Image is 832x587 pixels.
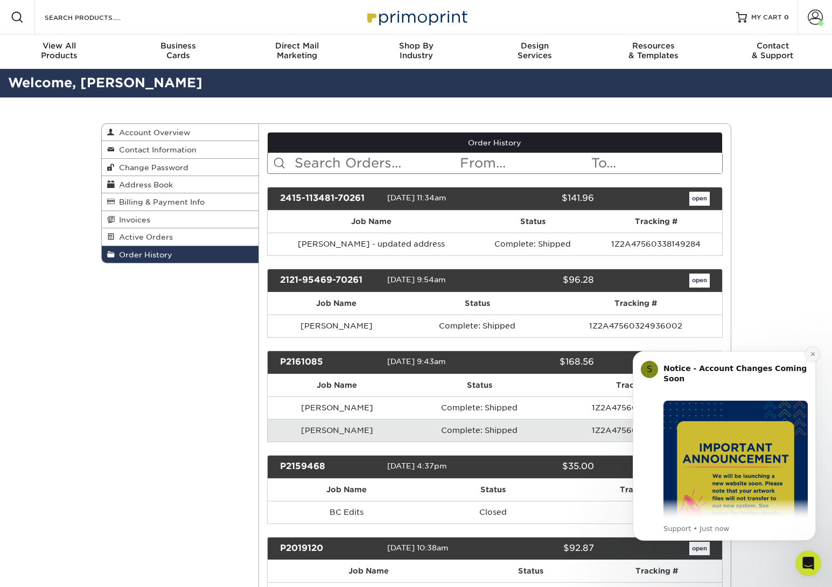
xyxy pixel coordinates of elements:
span: Shop By [356,41,476,51]
a: open [689,192,710,206]
td: 1Z2A47560390948581 [553,396,722,419]
input: Search Orders... [293,153,459,173]
th: Tracking # [591,560,722,582]
img: Primoprint [362,5,470,29]
a: BusinessCards [119,34,238,69]
td: Complete: Shipped [476,233,590,255]
td: n/a [561,501,722,523]
div: $168.56 [487,355,602,369]
iframe: Google Customer Reviews [743,558,832,587]
td: Complete: Shipped [405,315,549,337]
a: Shop ByIndustry [356,34,476,69]
input: SEARCH PRODUCTS..... [44,11,149,24]
th: Tracking # [553,374,722,396]
th: Tracking # [590,211,722,233]
span: Contact Information [115,145,197,154]
td: 1Z2A47560390948581 [553,419,722,442]
span: Contact [713,41,832,51]
span: Change Password [115,163,188,172]
th: Status [405,292,549,315]
td: [PERSON_NAME] [268,419,407,442]
a: Address Book [102,176,259,193]
div: P2019120 [272,542,387,556]
td: 1Z2A47560324936002 [550,315,722,337]
a: Resources& Templates [595,34,714,69]
iframe: Intercom live chat [795,550,821,576]
span: Order History [115,250,172,259]
span: Active Orders [115,233,173,241]
div: P2159468 [272,460,387,474]
span: [DATE] 9:43am [387,357,446,366]
span: Resources [595,41,714,51]
div: Cards [119,41,238,60]
span: Direct Mail [237,41,356,51]
td: Complete: Shipped [407,419,553,442]
div: $35.00 [487,460,602,474]
a: Billing & Payment Info [102,193,259,211]
span: [DATE] 11:34am [387,193,446,202]
th: Job Name [268,374,407,396]
div: $141.96 [487,192,602,206]
a: DesignServices [476,34,595,69]
td: [PERSON_NAME] - updated address [268,233,476,255]
a: Invoices [102,211,259,228]
span: 0 [784,13,789,21]
th: Job Name [268,211,476,233]
td: [PERSON_NAME] [268,396,407,419]
th: Status [470,560,591,582]
th: Job Name [268,479,425,501]
div: Industry [356,41,476,60]
div: P2161085 [272,355,387,369]
span: Business [119,41,238,51]
div: 2121-95469-70261 [272,274,387,288]
div: $96.28 [487,274,602,288]
th: Tracking # [550,292,722,315]
span: Address Book [115,180,173,189]
div: & Support [713,41,832,60]
input: To... [590,153,722,173]
div: & Templates [595,41,714,60]
div: Marketing [237,41,356,60]
td: BC Edits [268,501,425,523]
iframe: Intercom notifications message [617,335,832,558]
a: Change Password [102,159,259,176]
span: Billing & Payment Info [115,198,205,206]
th: Status [407,374,553,396]
a: Order History [268,132,722,153]
span: MY CART [751,13,782,22]
a: Direct MailMarketing [237,34,356,69]
th: Tracking # [561,479,722,501]
span: Invoices [115,215,150,224]
div: $92.87 [487,542,602,556]
a: Account Overview [102,124,259,141]
div: 2415-113481-70261 [272,192,387,206]
a: Contact& Support [713,34,832,69]
span: [DATE] 9:54am [387,275,446,284]
a: Active Orders [102,228,259,246]
td: [PERSON_NAME] [268,315,405,337]
span: [DATE] 4:37pm [387,462,447,470]
span: Account Overview [115,128,190,137]
td: 1Z2A47560338149284 [590,233,722,255]
input: From... [459,153,590,173]
span: Design [476,41,595,51]
td: Closed [425,501,561,523]
th: Job Name [268,560,470,582]
th: Job Name [268,292,405,315]
td: Complete: Shipped [407,396,553,419]
th: Status [476,211,590,233]
span: [DATE] 10:38am [387,543,449,552]
a: Contact Information [102,141,259,158]
a: Order History [102,246,259,263]
th: Status [425,479,561,501]
a: open [689,274,710,288]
